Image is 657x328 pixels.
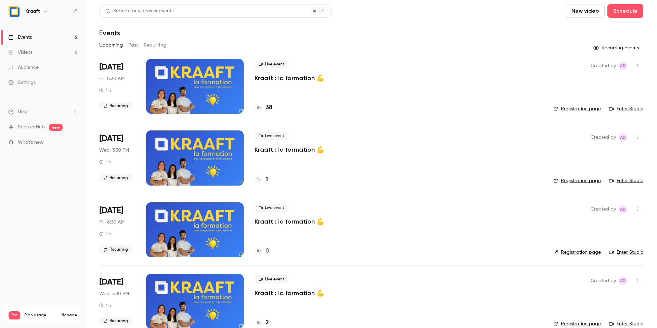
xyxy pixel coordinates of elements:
a: Kraaft : la formation 💪 [255,217,324,226]
button: Recurring [144,40,167,51]
h4: 0 [266,247,269,256]
span: Fri, 8:30 AM [99,219,125,226]
button: Upcoming [99,40,123,51]
span: Alice de Guyenro [619,277,627,285]
div: Search for videos or events [105,8,173,15]
span: Alice de Guyenro [619,133,627,141]
div: 1 h [99,88,111,93]
img: Kraaft [9,6,20,17]
h4: 2 [266,318,269,327]
button: New video [566,4,605,18]
span: Live event [255,275,288,283]
a: 2 [255,318,269,327]
button: Schedule [607,4,643,18]
a: Registration page [553,105,601,112]
div: Videos [8,49,33,56]
span: Live event [255,204,288,212]
span: new [49,124,63,131]
span: Ad [620,62,626,70]
a: Kraaft : la formation 💪 [255,146,324,154]
div: Audience [8,64,39,71]
a: 0 [255,247,269,256]
span: [DATE] [99,62,124,73]
span: [DATE] [99,133,124,144]
div: 1 h [99,231,111,237]
h1: Events [99,29,120,37]
a: Enter Studio [609,177,643,184]
a: 38 [255,103,272,112]
div: 1 h [99,303,111,308]
span: Live event [255,132,288,140]
a: Manage [61,313,77,318]
iframe: Noticeable Trigger [69,140,77,146]
a: 1 [255,175,268,184]
a: Enter Studio [609,105,643,112]
div: Oct 17 Fri, 8:30 AM (Europe/Paris) [99,202,135,257]
span: Recurring [99,102,132,110]
div: Settings [8,79,36,86]
span: Fri, 8:30 AM [99,75,125,82]
span: Recurring [99,317,132,325]
span: Plan usage [24,313,56,318]
a: Kraaft : la formation 💪 [255,74,324,82]
h4: 38 [266,103,272,112]
a: Registration page [553,249,601,256]
a: SpeakerHub [18,124,45,131]
span: Ad [620,205,626,213]
a: Enter Studio [609,249,643,256]
span: Recurring [99,245,132,254]
span: Alice de Guyenro [619,62,627,70]
span: Help [18,108,28,115]
span: What's new [18,139,43,146]
a: Registration page [553,177,601,184]
span: Wed, 3:30 PM [99,290,129,297]
span: [DATE] [99,205,124,216]
button: Past [128,40,138,51]
div: Sep 19 Fri, 8:30 AM (Europe/Paris) [99,59,135,114]
h4: 1 [266,175,268,184]
span: Created by [591,133,616,141]
span: Ad [620,277,626,285]
a: Kraaft : la formation 💪 [255,289,324,297]
div: Events [8,34,32,41]
span: Ad [620,133,626,141]
span: Recurring [99,174,132,182]
span: Wed, 3:30 PM [99,147,129,154]
a: Enter Studio [609,320,643,327]
h6: Kraaft [25,8,40,15]
a: Registration page [553,320,601,327]
span: Created by [591,62,616,70]
li: help-dropdown-opener [8,108,77,115]
div: 1 h [99,159,111,165]
span: Live event [255,60,288,68]
div: Oct 1 Wed, 3:30 PM (Europe/Paris) [99,130,135,185]
button: Recurring events [590,42,643,53]
span: Created by [591,205,616,213]
span: Alice de Guyenro [619,205,627,213]
span: Pro [9,311,20,319]
span: [DATE] [99,277,124,288]
span: Created by [591,277,616,285]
